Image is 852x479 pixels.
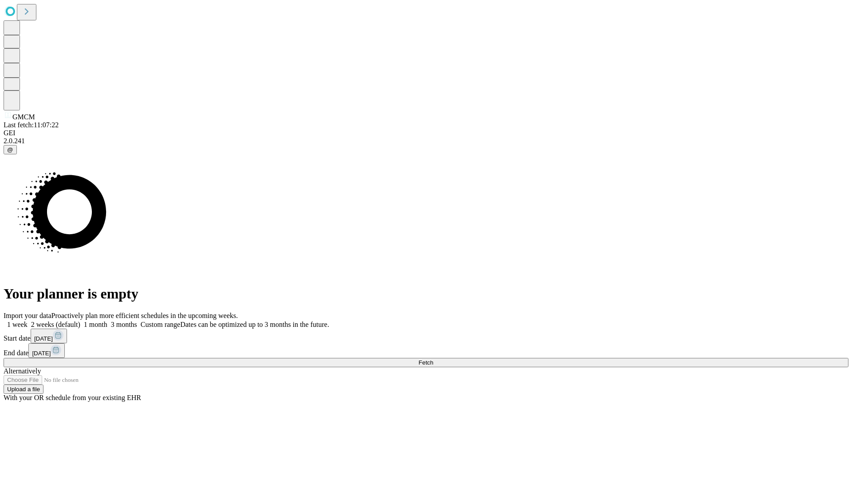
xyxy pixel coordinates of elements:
[4,145,17,154] button: @
[34,335,53,342] span: [DATE]
[4,137,848,145] div: 2.0.241
[12,113,35,121] span: GMCM
[32,350,51,357] span: [DATE]
[4,121,59,129] span: Last fetch: 11:07:22
[4,343,848,358] div: End date
[84,321,107,328] span: 1 month
[4,286,848,302] h1: Your planner is empty
[4,129,848,137] div: GEI
[180,321,329,328] span: Dates can be optimized up to 3 months in the future.
[51,312,238,319] span: Proactively plan more efficient schedules in the upcoming weeks.
[4,329,848,343] div: Start date
[4,312,51,319] span: Import your data
[4,385,43,394] button: Upload a file
[31,321,80,328] span: 2 weeks (default)
[4,367,41,375] span: Alternatively
[7,321,28,328] span: 1 week
[4,358,848,367] button: Fetch
[418,359,433,366] span: Fetch
[141,321,180,328] span: Custom range
[4,394,141,401] span: With your OR schedule from your existing EHR
[7,146,13,153] span: @
[111,321,137,328] span: 3 months
[31,329,67,343] button: [DATE]
[28,343,65,358] button: [DATE]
